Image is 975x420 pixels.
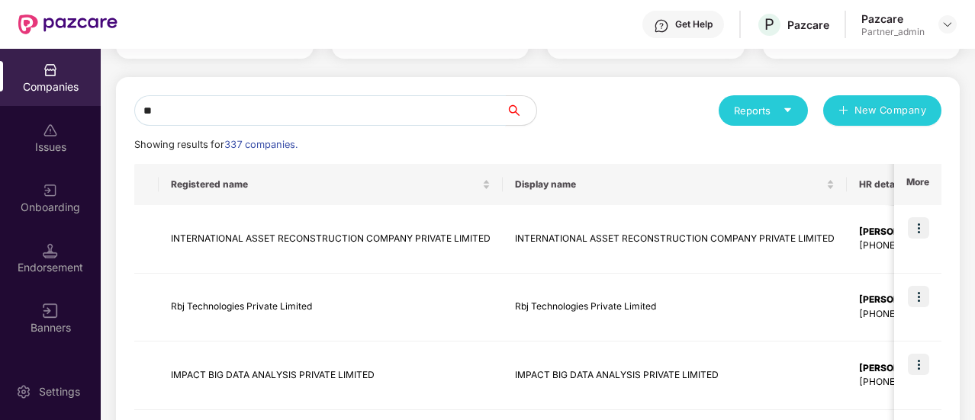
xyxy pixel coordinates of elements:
[159,205,503,274] td: INTERNATIONAL ASSET RECONSTRUCTION COMPANY PRIVATE LIMITED
[515,178,823,191] span: Display name
[503,274,847,342] td: Rbj Technologies Private Limited
[18,14,117,34] img: New Pazcare Logo
[783,105,793,115] span: caret-down
[654,18,669,34] img: svg+xml;base64,PHN2ZyBpZD0iSGVscC0zMngzMiIgeG1sbnM9Imh0dHA6Ly93d3cudzMub3JnLzIwMDAvc3ZnIiB3aWR0aD...
[854,103,927,118] span: New Company
[503,205,847,274] td: INTERNATIONAL ASSET RECONSTRUCTION COMPANY PRIVATE LIMITED
[908,286,929,307] img: icon
[134,139,298,150] span: Showing results for
[159,274,503,342] td: Rbj Technologies Private Limited
[34,384,85,399] div: Settings
[894,164,941,205] th: More
[941,18,954,30] img: svg+xml;base64,PHN2ZyBpZD0iRHJvcGRvd24tMzJ4MzIiIHhtbG5zPSJodHRwOi8vd3d3LnczLm9yZy8yMDAwL3N2ZyIgd2...
[861,11,925,26] div: Pazcare
[861,26,925,38] div: Partner_admin
[43,303,58,319] img: svg+xml;base64,PHN2ZyB3aWR0aD0iMTYiIGhlaWdodD0iMTYiIHZpZXdCb3g9IjAgMCAxNiAxNiIgZmlsbD0ibm9uZSIgeG...
[764,15,774,34] span: P
[43,183,58,198] img: svg+xml;base64,PHN2ZyB3aWR0aD0iMjAiIGhlaWdodD0iMjAiIHZpZXdCb3g9IjAgMCAyMCAyMCIgZmlsbD0ibm9uZSIgeG...
[43,123,58,138] img: svg+xml;base64,PHN2ZyBpZD0iSXNzdWVzX2Rpc2FibGVkIiB4bWxucz0iaHR0cDovL3d3dy53My5vcmcvMjAwMC9zdmciIH...
[838,105,848,117] span: plus
[505,95,537,126] button: search
[43,243,58,258] img: svg+xml;base64,PHN2ZyB3aWR0aD0iMTQuNSIgaGVpZ2h0PSIxNC41IiB2aWV3Qm94PSIwIDAgMTYgMTYiIGZpbGw9Im5vbm...
[171,178,479,191] span: Registered name
[503,341,847,410] td: IMPACT BIG DATA ANALYSIS PRIVATE LIMITED
[908,354,929,375] img: icon
[787,18,829,32] div: Pazcare
[503,164,847,205] th: Display name
[43,63,58,78] img: svg+xml;base64,PHN2ZyBpZD0iQ29tcGFuaWVzIiB4bWxucz0iaHR0cDovL3d3dy53My5vcmcvMjAwMC9zdmciIHdpZHRoPS...
[505,104,536,117] span: search
[734,103,793,118] div: Reports
[159,164,503,205] th: Registered name
[16,384,31,399] img: svg+xml;base64,PHN2ZyBpZD0iU2V0dGluZy0yMHgyMCIgeG1sbnM9Imh0dHA6Ly93d3cudzMub3JnLzIwMDAvc3ZnIiB3aW...
[823,95,941,126] button: plusNew Company
[675,18,713,30] div: Get Help
[159,341,503,410] td: IMPACT BIG DATA ANALYSIS PRIVATE LIMITED
[908,217,929,239] img: icon
[224,139,298,150] span: 337 companies.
